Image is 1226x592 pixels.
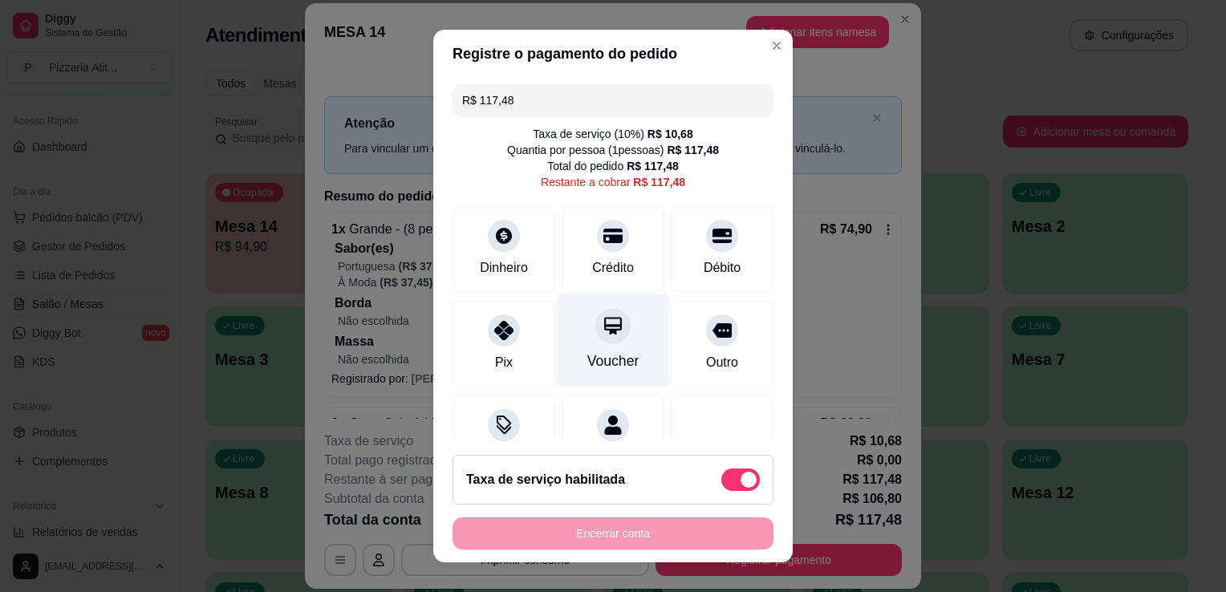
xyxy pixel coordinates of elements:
[648,126,693,142] div: R$ 10,68
[592,258,634,278] div: Crédito
[587,351,639,371] div: Voucher
[704,258,741,278] div: Débito
[466,470,625,489] h2: Taxa de serviço habilitada
[547,158,679,174] div: Total do pedido
[495,353,513,372] div: Pix
[480,258,528,278] div: Dinheiro
[507,142,719,158] div: Quantia por pessoa ( 1 pessoas)
[541,174,685,190] div: Restante a cobrar
[633,174,685,190] div: R$ 117,48
[764,33,790,59] button: Close
[627,158,679,174] div: R$ 117,48
[462,84,764,116] input: Ex.: hambúrguer de cordeiro
[667,142,719,158] div: R$ 117,48
[533,126,692,142] div: Taxa de serviço ( 10 %)
[433,30,793,78] header: Registre o pagamento do pedido
[706,353,738,372] div: Outro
